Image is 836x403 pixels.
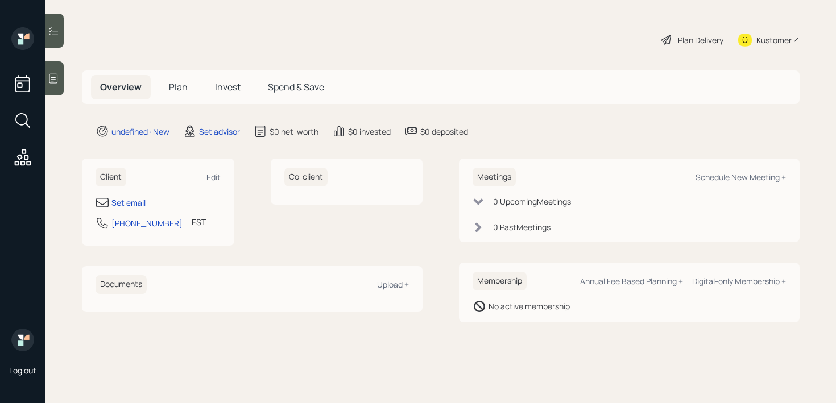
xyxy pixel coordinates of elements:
div: $0 net-worth [270,126,318,138]
div: Schedule New Meeting + [696,172,786,182]
div: Log out [9,365,36,376]
span: Overview [100,81,142,93]
div: 0 Past Meeting s [493,221,551,233]
img: retirable_logo.png [11,329,34,351]
div: Plan Delivery [678,34,723,46]
div: Edit [206,172,221,182]
div: Upload + [377,279,409,290]
div: [PHONE_NUMBER] [111,217,183,229]
h6: Documents [96,275,147,294]
span: Invest [215,81,241,93]
h6: Membership [473,272,527,290]
span: Plan [169,81,188,93]
h6: Client [96,168,126,186]
div: undefined · New [111,126,169,138]
h6: Co-client [284,168,328,186]
div: No active membership [489,300,570,312]
div: Kustomer [756,34,792,46]
div: Digital-only Membership + [692,276,786,286]
div: 0 Upcoming Meeting s [493,196,571,207]
div: Annual Fee Based Planning + [580,276,683,286]
div: Set email [111,197,146,209]
h6: Meetings [473,168,516,186]
div: Set advisor [199,126,240,138]
span: Spend & Save [268,81,324,93]
div: EST [192,216,206,228]
div: $0 deposited [420,126,468,138]
div: $0 invested [348,126,391,138]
